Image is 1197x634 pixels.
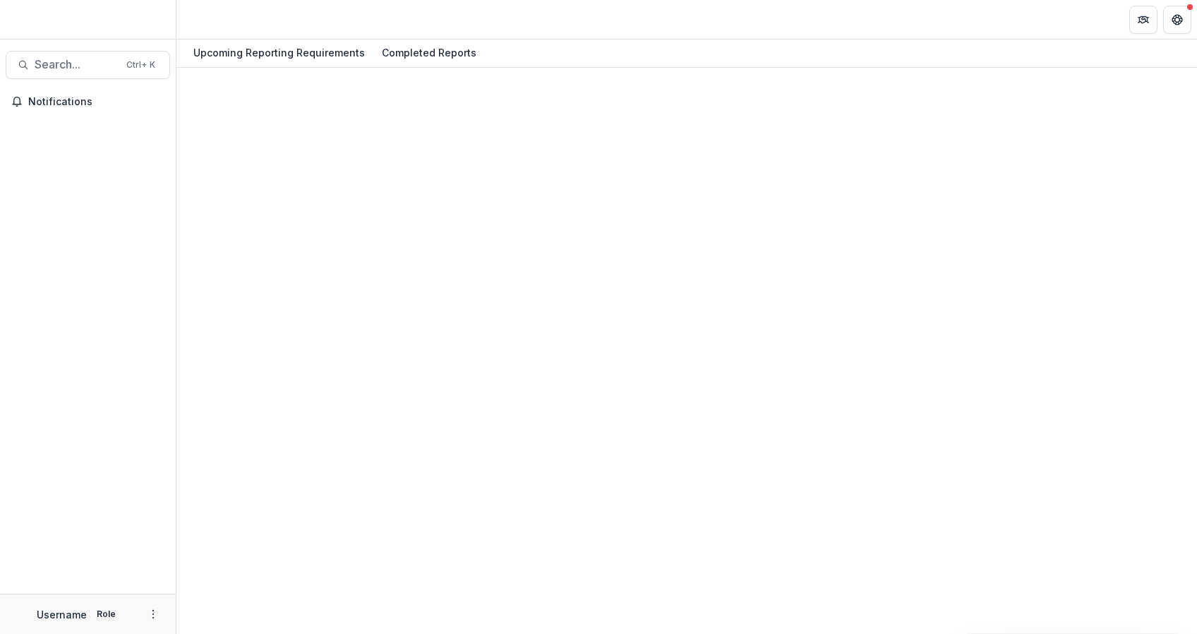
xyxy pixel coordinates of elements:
div: Upcoming Reporting Requirements [188,42,371,63]
p: Username [37,607,87,622]
span: Notifications [28,96,164,108]
a: Completed Reports [376,40,482,67]
div: Ctrl + K [124,57,158,73]
button: Search... [6,51,170,79]
button: Notifications [6,90,170,113]
a: Upcoming Reporting Requirements [188,40,371,67]
button: Partners [1129,6,1157,34]
div: Completed Reports [376,42,482,63]
span: Search... [35,58,118,71]
p: Role [92,608,120,621]
button: Get Help [1163,6,1191,34]
button: More [145,606,162,623]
